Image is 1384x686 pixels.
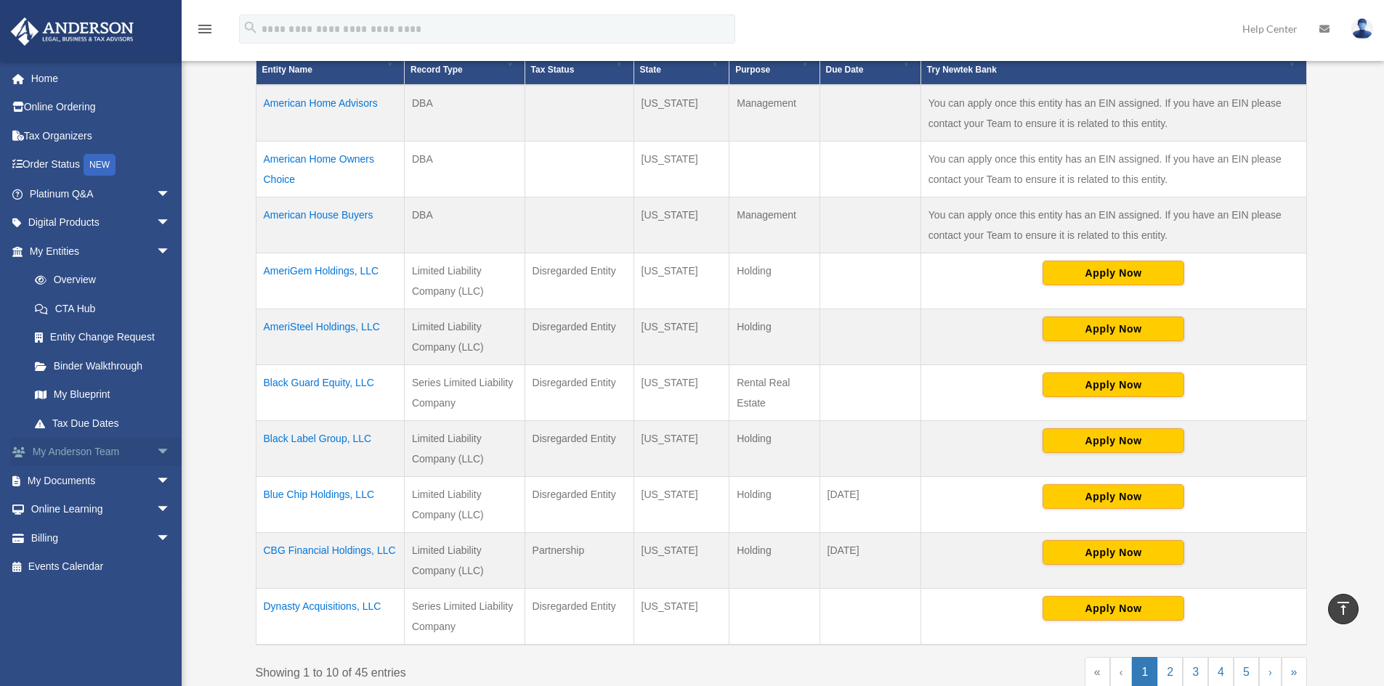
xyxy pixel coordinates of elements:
th: Try Newtek Bank : Activate to sort [920,38,1306,86]
a: Platinum Q&Aarrow_drop_down [10,179,193,208]
td: [DATE] [820,533,920,589]
td: You can apply once this entity has an EIN assigned. If you have an EIN please contact your Team t... [920,142,1306,197]
td: Rental Real Estate [729,365,820,421]
td: Disregarded Entity [525,253,634,309]
td: [US_STATE] [634,85,729,142]
td: [US_STATE] [634,309,729,365]
span: Record Type [410,65,463,75]
td: [US_STATE] [634,589,729,645]
td: Limited Liability Company (LLC) [404,421,525,477]
td: [US_STATE] [634,365,729,421]
td: [US_STATE] [634,142,729,197]
td: [US_STATE] [634,477,729,533]
button: Apply Now [1043,317,1184,341]
a: Tax Organizers [10,121,193,150]
a: Digital Productsarrow_drop_down [10,208,193,237]
td: DBA [404,142,525,197]
td: Management [729,197,820,253]
a: CTA Hub [20,294,185,323]
a: My Documentsarrow_drop_down [10,466,193,495]
a: Home [10,64,193,93]
div: Try Newtek Bank [927,61,1284,78]
span: arrow_drop_down [156,466,185,496]
th: Tax Status: Activate to sort [525,38,634,86]
th: Business Purpose: Activate to sort [729,38,820,86]
td: American Home Advisors [256,85,404,142]
td: Disregarded Entity [525,365,634,421]
span: Tax Status [531,65,575,75]
div: Showing 1 to 10 of 45 entries [256,657,771,683]
td: Disregarded Entity [525,477,634,533]
th: Federal Return Due Date: Activate to sort [820,38,920,86]
a: My Entitiesarrow_drop_down [10,237,185,266]
a: Entity Change Request [20,323,185,352]
td: Limited Liability Company (LLC) [404,533,525,589]
td: Limited Liability Company (LLC) [404,477,525,533]
td: Disregarded Entity [525,309,634,365]
button: Apply Now [1043,372,1184,397]
a: Events Calendar [10,552,193,581]
button: Apply Now [1043,428,1184,453]
i: search [243,20,259,36]
a: Binder Walkthrough [20,351,185,380]
a: Tax Due Dates [20,409,185,438]
td: You can apply once this entity has an EIN assigned. If you have an EIN please contact your Team t... [920,197,1306,253]
button: Apply Now [1043,596,1184,621]
a: Online Learningarrow_drop_down [10,495,193,524]
td: Management [729,85,820,142]
button: Apply Now [1043,261,1184,285]
img: User Pic [1351,18,1373,39]
i: vertical_align_top [1335,600,1352,617]
td: Black Label Group, LLC [256,421,404,477]
td: Holding [729,477,820,533]
button: Apply Now [1043,540,1184,565]
th: Record Type: Activate to sort [404,38,525,86]
span: arrow_drop_down [156,495,185,525]
td: Disregarded Entity [525,589,634,645]
img: Anderson Advisors Platinum Portal [7,17,138,46]
div: NEW [84,154,116,176]
td: DBA [404,197,525,253]
span: arrow_drop_down [156,523,185,553]
td: Dynasty Acquisitions, LLC [256,589,404,645]
td: Holding [729,533,820,589]
td: Disregarded Entity [525,421,634,477]
td: Black Guard Equity, LLC [256,365,404,421]
a: Order StatusNEW [10,150,193,180]
a: vertical_align_top [1328,594,1359,624]
a: Online Ordering [10,93,193,122]
td: Series Limited Liability Company [404,589,525,645]
a: Billingarrow_drop_down [10,523,193,552]
button: Apply Now [1043,484,1184,509]
td: Holding [729,421,820,477]
td: [US_STATE] [634,197,729,253]
td: Limited Liability Company (LLC) [404,253,525,309]
td: AmeriSteel Holdings, LLC [256,309,404,365]
td: Limited Liability Company (LLC) [404,309,525,365]
td: [DATE] [820,477,920,533]
a: menu [196,25,214,38]
td: American Home Owners Choice [256,142,404,197]
a: Overview [20,266,178,295]
span: Entity Name [262,65,312,75]
span: arrow_drop_down [156,438,185,467]
td: [US_STATE] [634,253,729,309]
span: arrow_drop_down [156,179,185,209]
td: Blue Chip Holdings, LLC [256,477,404,533]
th: Entity Name: Activate to invert sorting [256,38,404,86]
i: menu [196,20,214,38]
td: AmeriGem Holdings, LLC [256,253,404,309]
span: arrow_drop_down [156,237,185,266]
td: Partnership [525,533,634,589]
td: Holding [729,309,820,365]
td: [US_STATE] [634,533,729,589]
span: arrow_drop_down [156,208,185,238]
td: [US_STATE] [634,421,729,477]
td: Holding [729,253,820,309]
td: DBA [404,85,525,142]
th: Organization State: Activate to sort [634,38,729,86]
td: You can apply once this entity has an EIN assigned. If you have an EIN please contact your Team t... [920,85,1306,142]
td: American House Buyers [256,197,404,253]
a: My Anderson Teamarrow_drop_down [10,438,193,467]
